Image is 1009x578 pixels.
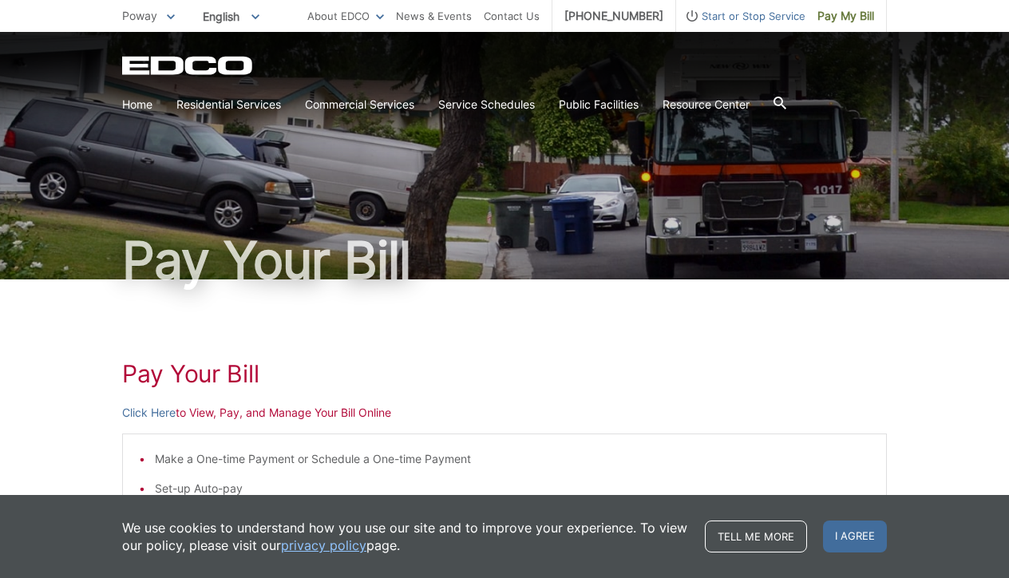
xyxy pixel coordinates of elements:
a: Resource Center [663,96,750,113]
a: Service Schedules [438,96,535,113]
p: to View, Pay, and Manage Your Bill Online [122,404,887,422]
p: We use cookies to understand how you use our site and to improve your experience. To view our pol... [122,519,689,554]
span: English [191,3,271,30]
span: I agree [823,521,887,552]
a: Home [122,96,152,113]
a: News & Events [396,7,472,25]
a: Click Here [122,404,176,422]
a: privacy policy [281,536,366,554]
a: Contact Us [484,7,540,25]
li: Set-up Auto-pay [155,480,870,497]
a: About EDCO [307,7,384,25]
a: Public Facilities [559,96,639,113]
a: EDCD logo. Return to the homepage. [122,56,255,75]
a: Commercial Services [305,96,414,113]
h1: Pay Your Bill [122,235,887,286]
span: Pay My Bill [817,7,874,25]
a: Residential Services [176,96,281,113]
span: Poway [122,9,157,22]
li: Make a One-time Payment or Schedule a One-time Payment [155,450,870,468]
a: Tell me more [705,521,807,552]
h1: Pay Your Bill [122,359,887,388]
